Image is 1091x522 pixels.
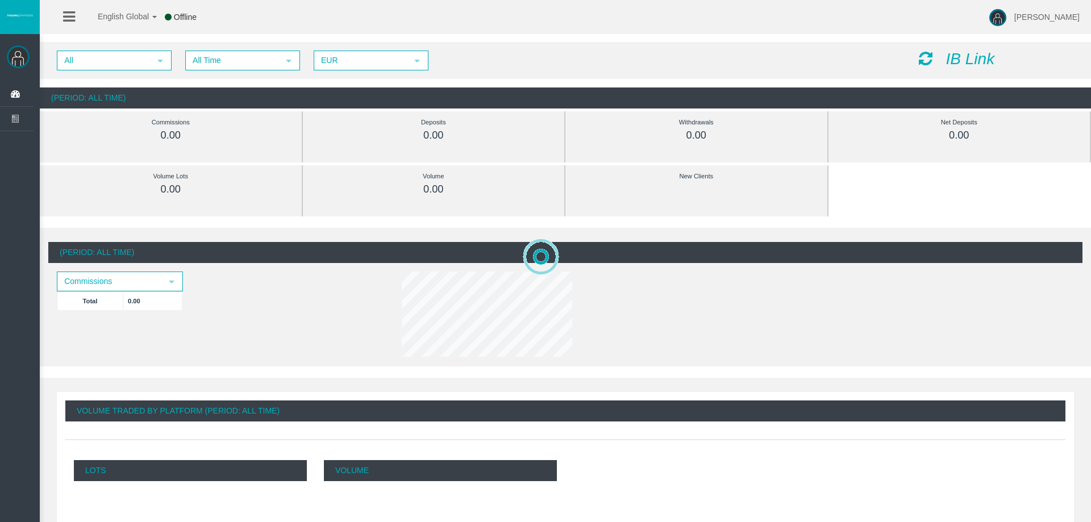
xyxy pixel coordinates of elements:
[58,273,161,290] span: Commissions
[74,460,307,481] p: Lots
[919,51,932,66] i: Reload Dashboard
[328,129,539,142] div: 0.00
[854,116,1065,129] div: Net Deposits
[186,52,278,69] span: All Time
[57,291,123,310] td: Total
[65,116,276,129] div: Commissions
[65,170,276,183] div: Volume Lots
[156,56,165,65] span: select
[65,400,1065,421] div: Volume Traded By Platform (Period: All Time)
[413,56,422,65] span: select
[48,242,1082,263] div: (Period: All Time)
[324,460,557,481] p: Volume
[328,170,539,183] div: Volume
[946,50,995,68] i: IB Link
[328,116,539,129] div: Deposits
[315,52,407,69] span: EUR
[65,129,276,142] div: 0.00
[328,183,539,196] div: 0.00
[83,12,149,21] span: English Global
[854,129,1065,142] div: 0.00
[65,183,276,196] div: 0.00
[284,56,293,65] span: select
[591,116,802,129] div: Withdrawals
[591,129,802,142] div: 0.00
[1014,12,1080,22] span: [PERSON_NAME]
[174,12,197,22] span: Offline
[167,277,176,286] span: select
[58,52,150,69] span: All
[6,13,34,18] img: logo.svg
[989,9,1006,26] img: user-image
[123,291,182,310] td: 0.00
[591,170,802,183] div: New Clients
